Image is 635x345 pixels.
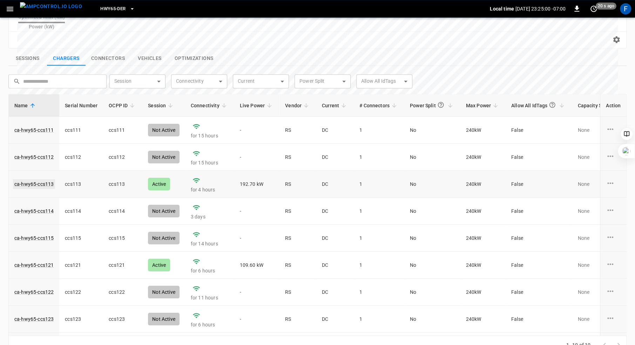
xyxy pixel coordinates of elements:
[506,306,572,333] td: False
[322,101,348,110] span: Current
[490,5,514,12] p: Local time
[316,252,354,279] td: DC
[8,51,47,66] button: show latest sessions
[316,279,354,306] td: DC
[59,252,103,279] td: ccs121
[191,321,229,328] p: for 6 hours
[354,252,404,279] td: 1
[240,101,274,110] span: Live Power
[279,306,316,333] td: RS
[404,198,460,225] td: No
[460,198,506,225] td: 240 kW
[148,313,180,325] div: Not Active
[103,279,142,306] td: ccs122
[47,51,86,66] button: show latest charge points
[285,101,311,110] span: Vendor
[279,198,316,225] td: RS
[596,2,616,9] span: 20 s ago
[191,240,229,247] p: for 14 hours
[588,3,599,14] button: set refresh interval
[148,101,175,110] span: Session
[606,152,621,162] div: charge point options
[506,279,572,306] td: False
[460,225,506,252] td: 240 kW
[316,225,354,252] td: DC
[14,289,54,296] a: ca-hwy65-ccs122
[97,2,137,16] button: HWY65-DER
[572,94,628,117] th: Capacity Schedules
[103,252,142,279] td: ccs121
[14,262,54,269] a: ca-hwy65-ccs121
[86,51,130,66] button: show latest connectors
[191,213,229,220] p: 3 days
[234,225,280,252] td: -
[103,225,142,252] td: ccs115
[606,287,621,297] div: charge point options
[20,2,82,11] img: ampcontrol.io logo
[59,225,103,252] td: ccs115
[103,306,142,333] td: ccs123
[577,289,622,296] p: None
[148,259,170,271] div: Active
[148,286,180,298] div: Not Active
[606,179,621,189] div: charge point options
[59,198,103,225] td: ccs114
[466,101,500,110] span: Max Power
[13,179,55,189] a: ca-hwy65-ccs113
[103,198,142,225] td: ccs114
[234,306,280,333] td: -
[460,252,506,279] td: 240 kW
[109,101,137,110] span: OCPP ID
[606,233,621,243] div: charge point options
[511,99,566,112] span: Allow All IdTags
[404,252,460,279] td: No
[577,262,622,269] p: None
[234,198,280,225] td: -
[600,94,626,117] th: Action
[234,252,280,279] td: 109.60 kW
[404,279,460,306] td: No
[100,5,126,13] span: HWY65-DER
[59,306,103,333] td: ccs123
[59,279,103,306] td: ccs122
[606,125,621,135] div: charge point options
[354,225,404,252] td: 1
[460,279,506,306] td: 240 kW
[460,306,506,333] td: 240 kW
[14,316,54,323] a: ca-hwy65-ccs123
[59,94,103,117] th: Serial Number
[606,260,621,270] div: charge point options
[191,267,229,274] p: for 6 hours
[14,235,54,242] a: ca-hwy65-ccs115
[279,279,316,306] td: RS
[14,154,54,161] a: ca-hwy65-ccs112
[577,235,622,242] p: None
[404,225,460,252] td: No
[515,5,566,12] p: [DATE] 23:25:00 -07:00
[14,101,37,110] span: Name
[148,205,180,217] div: Not Active
[577,316,622,323] p: None
[506,252,572,279] td: False
[148,232,180,244] div: Not Active
[506,225,572,252] td: False
[191,294,229,301] p: for 11 hours
[606,314,621,324] div: charge point options
[279,252,316,279] td: RS
[14,208,54,215] a: ca-hwy65-ccs114
[506,198,572,225] td: False
[316,306,354,333] td: DC
[354,306,404,333] td: 1
[606,206,621,216] div: charge point options
[130,51,169,66] button: show latest vehicles
[14,127,54,134] a: ca-hwy65-ccs111
[410,99,455,112] span: Power Split
[234,279,280,306] td: -
[577,208,622,215] p: None
[620,3,631,14] div: profile-icon
[279,225,316,252] td: RS
[359,101,399,110] span: # Connectors
[404,306,460,333] td: No
[169,51,219,66] button: show latest optimizations
[354,279,404,306] td: 1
